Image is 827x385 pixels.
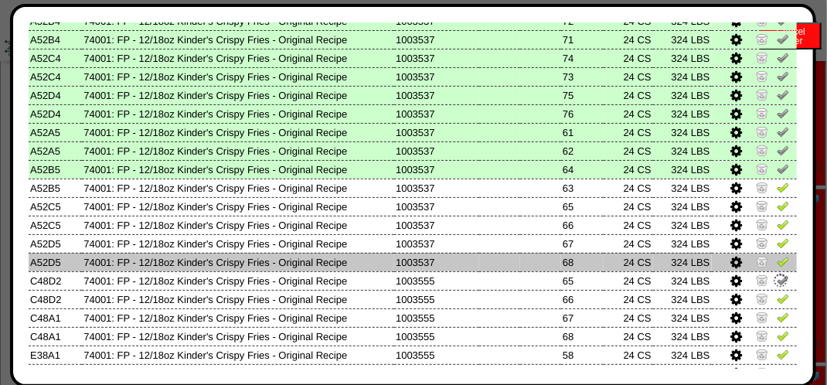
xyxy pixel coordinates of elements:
img: Zero Item and Verify [756,348,768,360]
td: 324 LBS [653,86,712,104]
td: 61 [561,123,604,141]
td: 74001: FP - 12/18oz Kinder's Crispy Fries - Original Recipe [82,86,394,104]
img: Zero Item and Verify [756,51,768,63]
td: 74001: FP - 12/18oz Kinder's Crispy Fries - Original Recipe [82,179,394,197]
img: Un-Verify Pick [777,70,789,82]
td: 71 [561,30,604,49]
td: 24 CS [604,308,652,327]
td: 324 LBS [653,141,712,160]
td: 63 [561,179,604,197]
td: 1003537 [394,160,479,179]
td: A52C4 [29,49,82,67]
td: A52C4 [29,67,82,86]
img: Verify Pick [777,329,789,342]
td: 74001: FP - 12/18oz Kinder's Crispy Fries - Original Recipe [82,271,394,290]
td: 324 LBS [653,67,712,86]
td: 1003555 [394,327,479,346]
td: 24 CS [604,327,652,346]
td: 324 LBS [653,104,712,123]
td: 74001: FP - 12/18oz Kinder's Crispy Fries - Original Recipe [82,290,394,308]
td: 1003537 [394,179,479,197]
td: 74001: FP - 12/18oz Kinder's Crispy Fries - Original Recipe [82,346,394,364]
td: 74001: FP - 12/18oz Kinder's Crispy Fries - Original Recipe [82,104,394,123]
img: Verify Pick [777,218,789,230]
td: 74 [561,49,604,67]
td: 1003555 [394,308,479,327]
td: 1003555 [394,364,479,383]
img: Un-Verify Pick [777,32,789,45]
img: Verify Pick [777,311,789,323]
td: 24 CS [604,86,652,104]
td: 74001: FP - 12/18oz Kinder's Crispy Fries - Original Recipe [82,364,394,383]
td: 24 CS [604,179,652,197]
img: Verify Pick [777,199,789,212]
img: Verify Pick [777,181,789,193]
td: A52A5 [29,123,82,141]
img: Zero Item and Verify [756,32,768,45]
img: Zero Item and Verify [756,237,768,249]
td: 24 CS [604,290,652,308]
td: A52C5 [29,197,82,216]
img: Un-Verify Pick [777,162,789,175]
td: 1003537 [394,86,479,104]
td: A52C5 [29,216,82,234]
img: Zero Item and Verify [756,199,768,212]
td: 65 [561,197,604,216]
td: 24 CS [604,271,652,290]
td: 74001: FP - 12/18oz Kinder's Crispy Fries - Original Recipe [82,197,394,216]
td: C48D2 [29,290,82,308]
img: spinner-alpha-0.gif [772,272,789,289]
td: 24 CS [604,141,652,160]
td: 1003537 [394,67,479,86]
td: 74001: FP - 12/18oz Kinder's Crispy Fries - Original Recipe [82,141,394,160]
td: 74001: FP - 12/18oz Kinder's Crispy Fries - Original Recipe [82,327,394,346]
td: 324 LBS [653,123,712,141]
td: 1003537 [394,216,479,234]
td: 24 CS [604,197,652,216]
td: 74001: FP - 12/18oz Kinder's Crispy Fries - Original Recipe [82,67,394,86]
td: C48A1 [29,308,82,327]
td: 324 LBS [653,49,712,67]
td: 1003537 [394,104,479,123]
td: 24 CS [604,30,652,49]
td: 324 LBS [653,253,712,271]
td: 74001: FP - 12/18oz Kinder's Crispy Fries - Original Recipe [82,234,394,253]
td: 62 [561,141,604,160]
td: 24 CS [604,253,652,271]
td: 1003537 [394,30,479,49]
img: Zero Item and Verify [756,144,768,156]
td: A52D4 [29,104,82,123]
img: Zero Item and Verify [756,292,768,305]
td: 324 LBS [653,160,712,179]
img: Zero Item and Verify [756,162,768,175]
td: A52B5 [29,160,82,179]
td: A52D4 [29,86,82,104]
img: Un-Verify Pick [777,125,789,138]
td: 74001: FP - 12/18oz Kinder's Crispy Fries - Original Recipe [82,308,394,327]
td: 68 [561,253,604,271]
td: 65 [561,271,604,290]
img: Verify Pick [777,366,789,379]
td: 324 LBS [653,234,712,253]
td: 73 [561,67,604,86]
td: 324 LBS [653,271,712,290]
img: Zero Item and Verify [756,311,768,323]
img: Verify Pick [777,348,789,360]
td: 324 LBS [653,308,712,327]
td: 1003555 [394,271,479,290]
td: 24 CS [604,160,652,179]
img: Un-Verify Pick [777,88,789,101]
td: 1003537 [394,49,479,67]
td: 1003555 [394,290,479,308]
img: Verify Pick [777,237,789,249]
img: Verify Pick [777,292,789,305]
img: Zero Item and Verify [756,329,768,342]
td: E38A1 [29,364,82,383]
td: 24 CS [604,364,652,383]
td: A52B5 [29,179,82,197]
td: 67 [561,308,604,327]
img: Zero Item and Verify [756,181,768,193]
td: 67 [561,234,604,253]
td: 1003537 [394,197,479,216]
img: Verify Pick [777,255,789,267]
